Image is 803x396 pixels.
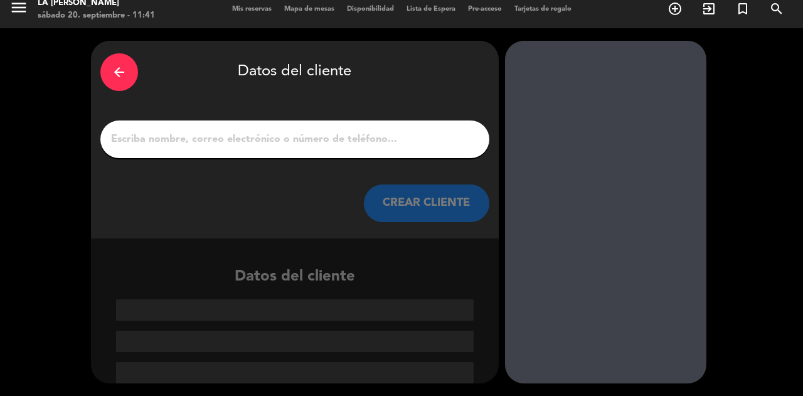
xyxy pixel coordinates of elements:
span: Mapa de mesas [278,6,341,13]
i: exit_to_app [701,1,716,16]
input: Escriba nombre, correo electrónico o número de teléfono... [110,131,480,148]
button: CREAR CLIENTE [364,185,489,222]
div: sábado 20. septiembre - 11:41 [38,9,155,22]
span: Lista de Espera [400,6,462,13]
span: Pre-acceso [462,6,508,13]
div: Datos del cliente [100,50,489,94]
i: add_circle_outline [667,1,683,16]
span: Tarjetas de regalo [508,6,578,13]
i: turned_in_not [735,1,750,16]
div: Datos del cliente [91,265,499,383]
i: arrow_back [112,65,127,80]
span: Mis reservas [226,6,278,13]
span: Disponibilidad [341,6,400,13]
i: search [769,1,784,16]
